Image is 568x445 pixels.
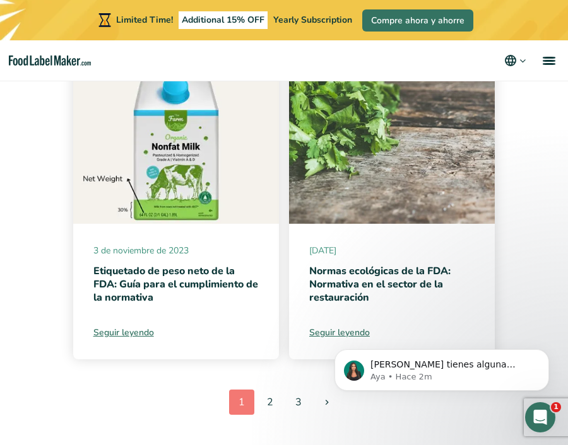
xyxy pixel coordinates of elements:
[525,402,555,432] iframe: Intercom live chat
[273,14,352,26] span: Yearly Subscription
[93,244,259,257] span: 3 de noviembre de 2023
[257,390,283,415] a: 2
[362,9,473,32] a: Compre ahora y ahorre
[179,11,268,29] span: Additional 15% OFF
[309,326,475,339] a: Seguir leyendo
[229,390,254,415] span: 1
[309,264,451,304] a: Normas ecológicas de la FDA: Normativa en el sector de la restauración
[309,244,475,257] span: [DATE]
[286,390,311,415] a: 3
[289,50,495,224] img: Perejil verde sobre una mesa de madera
[93,326,259,339] a: Seguir leyendo
[528,40,568,81] a: menu
[116,14,173,26] span: Limited Time!
[93,264,258,304] a: Etiquetado de peso neto de la FDA: Guía para el cumplimiento de la normativa
[316,323,568,411] iframe: Intercom notifications mensaje
[551,402,561,412] span: 1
